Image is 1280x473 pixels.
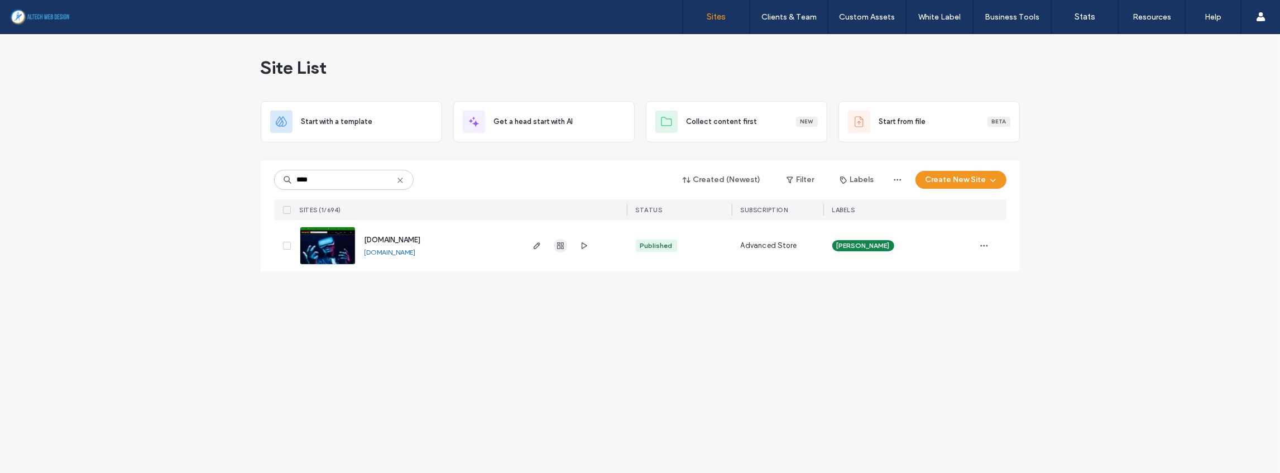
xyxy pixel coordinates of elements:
span: STATUS [636,206,663,214]
span: Start from file [879,116,926,127]
label: Help [1205,12,1222,22]
div: Start with a template [261,101,442,142]
label: Sites [707,12,726,22]
div: Beta [987,117,1010,127]
button: Labels [830,171,884,189]
label: Business Tools [985,12,1040,22]
span: Get a head start with AI [494,116,573,127]
span: Collect content first [687,116,758,127]
span: SITES (1/694) [300,206,342,214]
label: Stats [1075,12,1095,22]
label: Custom Assets [840,12,895,22]
div: Published [640,241,673,251]
div: Get a head start with AI [453,101,635,142]
span: Advanced Store [741,240,797,251]
label: Clients & Team [761,12,817,22]
label: White Label [919,12,961,22]
button: Filter [775,171,826,189]
span: Start with a template [301,116,373,127]
span: [PERSON_NAME] [837,241,890,251]
span: Site List [261,56,327,79]
div: Collect content firstNew [646,101,827,142]
button: Create New Site [915,171,1006,189]
label: Resources [1133,12,1171,22]
a: [DOMAIN_NAME] [365,248,416,256]
span: LABELS [832,206,855,214]
div: New [796,117,818,127]
a: [DOMAIN_NAME] [365,236,421,244]
span: Ayuda [24,8,55,18]
button: Created (Newest) [673,171,771,189]
div: Start from fileBeta [838,101,1020,142]
span: SUBSCRIPTION [741,206,788,214]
